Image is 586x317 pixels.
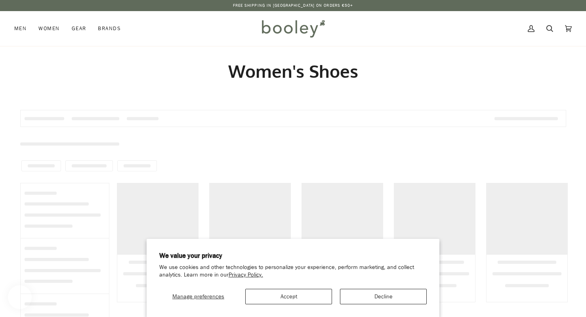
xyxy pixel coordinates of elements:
[8,285,32,309] iframe: Button to open loyalty program pop-up
[98,25,121,33] span: Brands
[340,289,427,304] button: Decline
[20,60,566,82] h1: Women's Shoes
[38,25,59,33] span: Women
[14,11,32,46] a: Men
[72,25,86,33] span: Gear
[258,17,328,40] img: Booley
[92,11,127,46] a: Brands
[66,11,92,46] a: Gear
[229,271,263,279] a: Privacy Policy.
[159,252,427,260] h2: We value your privacy
[233,2,353,9] p: Free Shipping in [GEOGRAPHIC_DATA] on Orders €50+
[14,25,27,33] span: Men
[159,289,237,304] button: Manage preferences
[32,11,65,46] a: Women
[159,264,427,279] p: We use cookies and other technologies to personalize your experience, perform marketing, and coll...
[245,289,332,304] button: Accept
[172,293,224,300] span: Manage preferences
